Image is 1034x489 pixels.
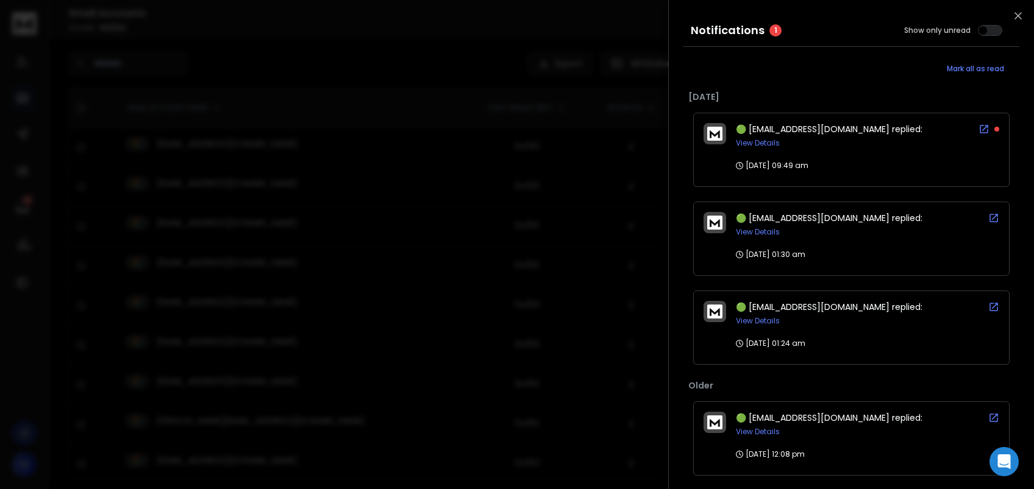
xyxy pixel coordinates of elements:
p: [DATE] 01:30 am [736,250,805,259]
span: 🟢 [EMAIL_ADDRESS][DOMAIN_NAME] replied: [736,301,922,313]
button: View Details [736,316,780,326]
p: Older [688,379,1014,392]
p: [DATE] 09:49 am [736,161,808,171]
p: [DATE] [688,91,1014,103]
img: logo [707,127,722,141]
img: logo [707,216,722,230]
span: 🟢 [EMAIL_ADDRESS][DOMAIN_NAME] replied: [736,412,922,424]
span: 🟢 [EMAIL_ADDRESS][DOMAIN_NAME] replied: [736,123,922,135]
img: logo [707,304,722,318]
button: Mark all as read [932,57,1019,81]
div: Open Intercom Messenger [989,447,1019,476]
button: View Details [736,227,780,237]
span: 🟢 [EMAIL_ADDRESS][DOMAIN_NAME] replied: [736,212,922,224]
p: [DATE] 12:08 pm [736,449,805,459]
button: View Details [736,427,780,437]
img: logo [707,415,722,429]
button: View Details [736,138,780,148]
h3: Notifications [691,22,765,39]
label: Show only unread [904,26,971,35]
p: [DATE] 01:24 am [736,339,805,348]
span: Mark all as read [947,64,1004,74]
span: 1 [769,24,782,37]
